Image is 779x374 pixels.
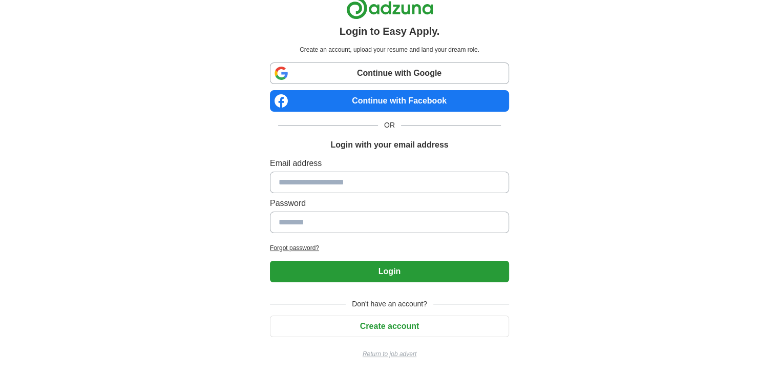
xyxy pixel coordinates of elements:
h1: Login with your email address [330,139,448,151]
label: Password [270,197,509,210]
a: Return to job advert [270,349,509,359]
label: Email address [270,157,509,170]
a: Continue with Google [270,63,509,84]
p: Create an account, upload your resume and land your dream role. [272,45,507,54]
button: Create account [270,316,509,337]
h1: Login to Easy Apply. [340,24,440,39]
a: Continue with Facebook [270,90,509,112]
span: OR [378,120,401,131]
span: Don't have an account? [346,299,433,309]
a: Create account [270,322,509,330]
button: Login [270,261,509,282]
a: Forgot password? [270,243,509,253]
